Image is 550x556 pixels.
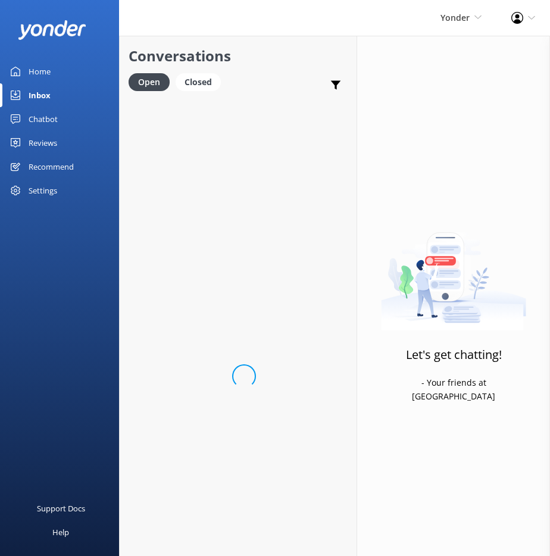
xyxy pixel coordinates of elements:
div: Closed [176,73,221,91]
div: Reviews [29,131,57,155]
h3: Let's get chatting! [406,345,502,364]
img: yonder-white-logo.png [18,20,86,40]
span: Yonder [440,12,470,23]
div: Open [129,73,170,91]
div: Support Docs [37,496,85,520]
div: Settings [29,179,57,202]
a: Open [129,75,176,88]
div: Home [29,60,51,83]
h2: Conversations [129,45,348,67]
a: Closed [176,75,227,88]
div: Help [52,520,69,544]
img: artwork of a man stealing a conversation from at giant smartphone [381,213,526,330]
div: Chatbot [29,107,58,131]
p: - Your friends at [GEOGRAPHIC_DATA] [381,376,526,403]
div: Recommend [29,155,74,179]
div: Inbox [29,83,51,107]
